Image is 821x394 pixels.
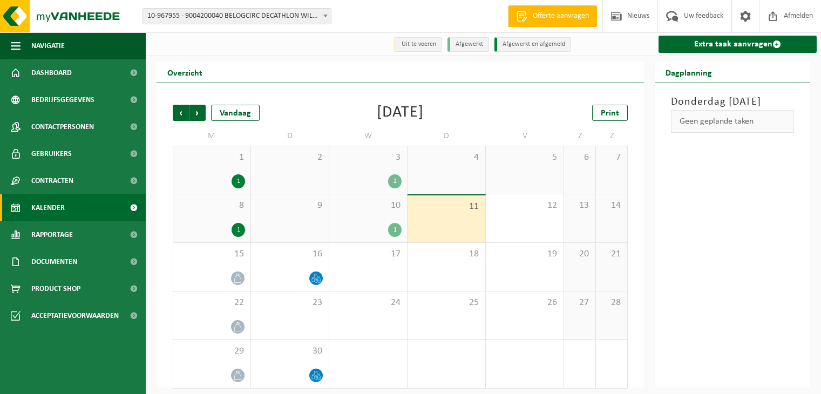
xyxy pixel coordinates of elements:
[413,201,480,213] span: 11
[601,297,622,309] span: 28
[569,200,590,212] span: 13
[251,126,329,146] td: D
[179,200,245,212] span: 8
[601,200,622,212] span: 14
[659,36,817,53] a: Extra taak aanvragen
[564,126,596,146] td: Z
[256,345,323,357] span: 30
[329,126,408,146] td: W
[335,297,402,309] span: 24
[256,200,323,212] span: 9
[211,105,260,121] div: Vandaag
[31,113,94,140] span: Contactpersonen
[179,297,245,309] span: 22
[447,37,489,52] li: Afgewerkt
[408,126,486,146] td: D
[530,11,592,22] span: Offerte aanvragen
[31,32,65,59] span: Navigatie
[256,248,323,260] span: 16
[413,248,480,260] span: 18
[256,297,323,309] span: 23
[31,302,119,329] span: Acceptatievoorwaarden
[491,152,558,164] span: 5
[655,62,723,83] h2: Dagplanning
[31,221,73,248] span: Rapportage
[143,9,331,24] span: 10-967955 - 9004200040 BELOGCIRC DECATHLON WILLEBROEK - WILLEBROEK
[388,223,402,237] div: 1
[31,275,80,302] span: Product Shop
[157,62,213,83] h2: Overzicht
[601,248,622,260] span: 21
[173,105,189,121] span: Vorige
[31,248,77,275] span: Documenten
[377,105,424,121] div: [DATE]
[393,37,442,52] li: Uit te voeren
[413,297,480,309] span: 25
[592,105,628,121] a: Print
[569,152,590,164] span: 6
[189,105,206,121] span: Volgende
[491,297,558,309] span: 26
[232,223,245,237] div: 1
[31,167,73,194] span: Contracten
[601,109,619,118] span: Print
[491,248,558,260] span: 19
[596,126,628,146] td: Z
[335,248,402,260] span: 17
[143,8,331,24] span: 10-967955 - 9004200040 BELOGCIRC DECATHLON WILLEBROEK - WILLEBROEK
[569,248,590,260] span: 20
[256,152,323,164] span: 2
[232,174,245,188] div: 1
[31,194,65,221] span: Kalender
[179,152,245,164] span: 1
[486,126,564,146] td: V
[179,345,245,357] span: 29
[491,200,558,212] span: 12
[508,5,597,27] a: Offerte aanvragen
[173,126,251,146] td: M
[179,248,245,260] span: 15
[671,110,794,133] div: Geen geplande taken
[335,200,402,212] span: 10
[335,152,402,164] span: 3
[601,152,622,164] span: 7
[569,297,590,309] span: 27
[413,152,480,164] span: 4
[31,140,72,167] span: Gebruikers
[31,86,94,113] span: Bedrijfsgegevens
[671,94,794,110] h3: Donderdag [DATE]
[31,59,72,86] span: Dashboard
[388,174,402,188] div: 2
[494,37,571,52] li: Afgewerkt en afgemeld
